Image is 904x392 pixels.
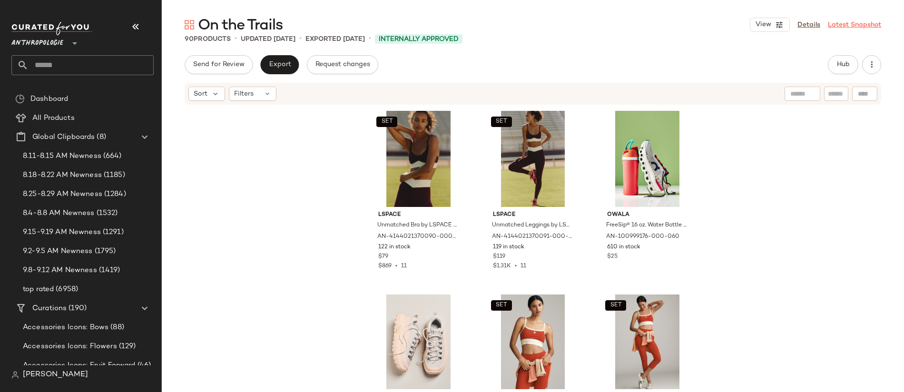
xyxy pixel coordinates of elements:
p: updated [DATE] [241,34,295,44]
span: 8.11-8.15 AM Newness [23,151,101,162]
span: Anthropologie [11,32,63,49]
span: (46) [136,360,151,371]
span: View [755,21,771,29]
span: AN-100999176-000-060 [606,233,679,241]
button: SET [491,117,512,127]
span: $25 [607,253,618,261]
span: top rated [23,284,54,295]
span: $869 [378,263,392,269]
span: • [235,33,237,45]
img: cfy_white_logo.C9jOOHJF.svg [11,22,92,35]
button: Export [260,55,299,74]
span: (1795) [93,246,116,257]
span: [PERSON_NAME] [23,369,88,381]
span: (1532) [95,208,118,219]
img: 4149277690005_060_b [599,294,695,391]
span: (129) [117,341,136,352]
span: Hub [836,61,850,69]
a: Latest Snapshot [828,20,881,30]
span: (88) [108,322,124,333]
span: Filters [234,89,254,99]
span: (190) [67,303,87,314]
span: AN-4144021370091-000-050 [492,233,572,241]
span: SET [381,118,393,125]
span: Unmatched Leggings by LSPACE in Purple, Women's, Size: Small, Polyester/Elastane at Anthropologie [492,221,572,230]
span: $1.31K [493,263,511,269]
img: 4149277690004_060_b [485,294,581,391]
span: 9.2-9.5 AM Newness [23,246,93,257]
span: • [299,33,302,45]
span: (1185) [102,170,125,181]
button: Send for Review [185,55,253,74]
span: (6958) [54,284,78,295]
span: FreeSip® 16 oz. Water Bottle by [PERSON_NAME] in Red at Anthropologie [606,221,687,230]
button: SET [605,300,626,311]
button: Request changes [307,55,378,74]
span: 8.18-8.22 AM Newness [23,170,102,181]
img: 100999176_060_b14 [599,111,695,207]
span: (664) [101,151,122,162]
button: View [750,18,790,32]
span: Export [268,61,291,69]
button: Hub [828,55,858,74]
img: 99116170_065_b [371,294,466,391]
span: Request changes [315,61,370,69]
p: Exported [DATE] [305,34,365,44]
img: 4144021370091_050_b [485,111,581,207]
span: SET [495,118,507,125]
span: SET [495,302,507,309]
span: (1419) [97,265,120,276]
span: 9.15-9.19 AM Newness [23,227,101,238]
button: SET [376,117,397,127]
span: Sort [194,89,207,99]
span: All Products [32,113,75,124]
span: 610 in stock [607,243,640,252]
div: Products [185,34,231,44]
span: (1291) [101,227,124,238]
img: 4144021370090_050_b [371,111,466,207]
span: Send for Review [193,61,245,69]
span: Internally Approved [379,34,459,44]
button: SET [491,300,512,311]
span: • [369,33,371,45]
span: $119 [493,253,505,261]
span: $79 [378,253,388,261]
span: Accessories Icons: Flowers [23,341,117,352]
span: On the Trails [198,16,283,35]
a: Details [797,20,820,30]
span: 9.8-9.12 AM Newness [23,265,97,276]
img: svg%3e [11,371,19,379]
img: svg%3e [185,20,194,29]
span: • [511,263,521,269]
span: 122 in stock [378,243,411,252]
span: LSPACE [493,211,573,219]
span: SET [609,302,621,309]
span: AN-4144021370090-000-050 [377,233,458,241]
span: 8.25-8.29 AM Newness [23,189,102,200]
span: • [392,263,401,269]
span: Global Clipboards [32,132,95,143]
span: Dashboard [30,94,68,105]
span: LSPACE [378,211,459,219]
span: (1284) [102,189,126,200]
img: svg%3e [15,94,25,104]
span: Unmatched Bra by LSPACE in Purple, Women's, Size: Small, Polyester/Elastane at Anthropologie [377,221,458,230]
span: 90 [185,36,194,43]
span: Curations [32,303,67,314]
span: 119 in stock [493,243,524,252]
span: 11 [401,263,407,269]
span: 8.4-8.8 AM Newness [23,208,95,219]
span: Accessories Icons: Fruit Forward [23,360,136,371]
span: (8) [95,132,106,143]
span: Owala [607,211,688,219]
span: Accessories Icons: Bows [23,322,108,333]
span: 11 [521,263,526,269]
